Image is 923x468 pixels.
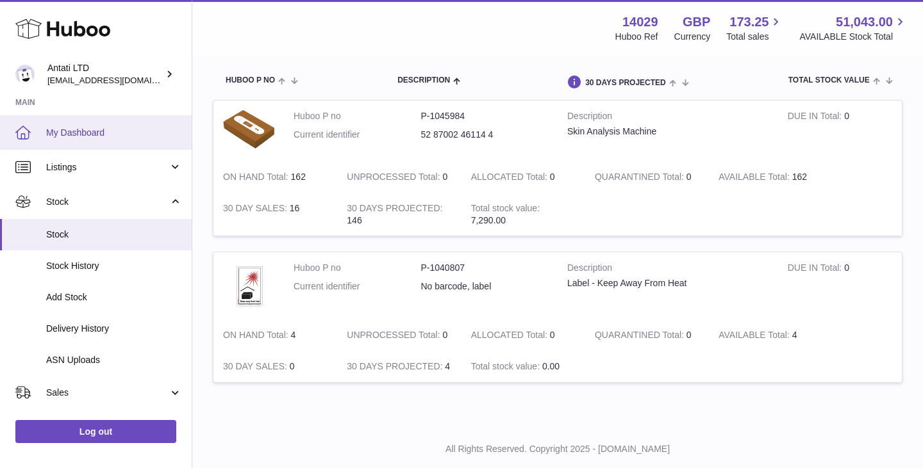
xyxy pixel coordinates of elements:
[471,172,550,185] strong: ALLOCATED Total
[337,351,461,382] td: 4
[421,262,549,274] dd: P-1040807
[223,330,291,343] strong: ON HAND Total
[294,110,421,122] dt: Huboo P no
[471,330,550,343] strong: ALLOCATED Total
[719,330,792,343] strong: AVAILABLE Total
[595,330,686,343] strong: QUARANTINED Total
[567,125,769,138] div: Skin Analysis Machine
[674,31,711,43] div: Currency
[203,443,913,455] p: All Rights Reserved. Copyright 2025 - [DOMAIN_NAME]
[213,319,337,351] td: 4
[585,79,666,87] span: 30 DAYS PROJECTED
[421,129,549,141] dd: 52 87002 46114 4
[15,65,35,84] img: toufic@antatiskin.com
[567,277,769,289] div: Label - Keep Away From Heat
[683,13,710,31] strong: GBP
[615,31,658,43] div: Huboo Ref
[471,203,540,216] strong: Total stock value
[46,354,182,366] span: ASN Uploads
[836,13,893,31] span: 51,043.00
[226,76,275,85] span: Huboo P no
[294,280,421,293] dt: Current identifier
[347,361,445,375] strong: 30 DAYS PROJECTED
[397,76,450,85] span: Description
[46,260,182,272] span: Stock History
[46,127,182,139] span: My Dashboard
[213,351,337,382] td: 0
[471,361,542,375] strong: Total stock value
[46,196,169,208] span: Stock
[462,319,585,351] td: 0
[337,193,461,236] td: 146
[294,129,421,141] dt: Current identifier
[46,161,169,173] span: Listings
[595,172,686,185] strong: QUARANTINED Total
[213,193,337,236] td: 16
[567,110,769,125] strong: Description
[421,280,549,293] dd: No barcode, label
[46,323,182,335] span: Delivery History
[347,330,442,343] strong: UNPROCESSED Total
[471,215,506,225] span: 7,290.00
[778,101,902,161] td: 0
[788,76,870,85] span: Total stock value
[709,319,833,351] td: 4
[223,361,290,375] strong: 30 DAY SALES
[47,75,188,85] span: [EMAIL_ADDRESS][DOMAIN_NAME]
[686,330,692,340] span: 0
[729,13,769,31] span: 173.25
[726,31,783,43] span: Total sales
[337,319,461,351] td: 0
[223,203,290,216] strong: 30 DAY SALES
[213,161,337,193] td: 162
[223,172,291,185] strong: ON HAND Total
[462,161,585,193] td: 0
[347,203,442,216] strong: 30 DAYS PROJECTED
[719,172,792,185] strong: AVAILABLE Total
[347,172,442,185] strong: UNPROCESSED Total
[709,161,833,193] td: 162
[294,262,421,274] dt: Huboo P no
[47,62,163,86] div: Antati LTD
[686,172,692,182] span: 0
[799,31,908,43] span: AVAILABLE Stock Total
[567,262,769,277] strong: Description
[46,229,182,241] span: Stock
[15,420,176,443] a: Log out
[223,262,274,307] img: product image
[46,291,182,303] span: Add Stock
[622,13,658,31] strong: 14029
[542,361,560,371] span: 0.00
[46,387,169,399] span: Sales
[799,13,908,43] a: 51,043.00 AVAILABLE Stock Total
[421,110,549,122] dd: P-1045984
[223,110,274,149] img: product image
[726,13,783,43] a: 173.25 Total sales
[337,161,461,193] td: 0
[788,111,844,124] strong: DUE IN Total
[778,252,902,319] td: 0
[788,262,844,276] strong: DUE IN Total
